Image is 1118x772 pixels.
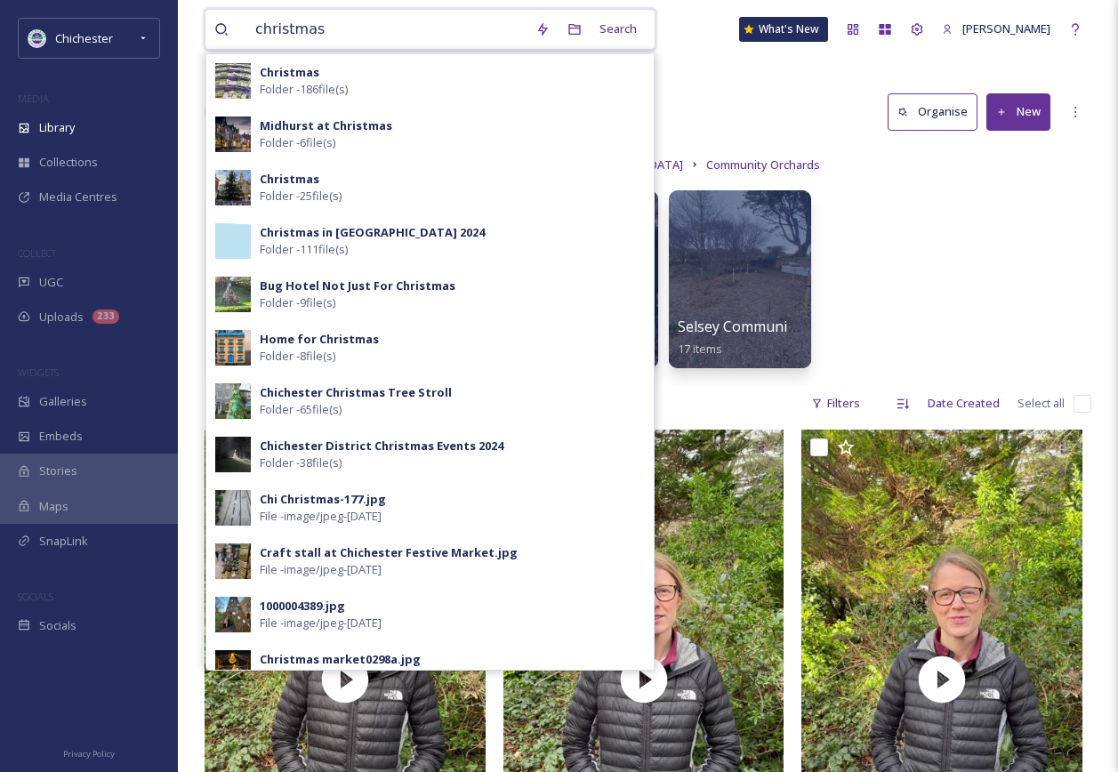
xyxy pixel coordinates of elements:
[260,241,348,258] span: Folder - 111 file(s)
[260,438,503,454] strong: Chichester District Christmas Events 2024
[18,246,56,260] span: COLLECT
[260,294,335,311] span: Folder - 9 file(s)
[1017,395,1065,412] span: Select all
[215,597,251,632] img: 5d8ed9fe-00e1-43d2-8517-4e306ec41edc.jpg
[215,117,251,152] img: cdd56d85-bb85-4255-8698-34700ce7a32b.jpg
[246,10,527,49] input: Search your library
[39,393,87,410] span: Galleries
[260,331,379,347] strong: Home for Christmas
[39,617,76,634] span: Socials
[215,490,251,526] img: dd9b7864-ca17-40a6-87a4-5ed7243fa71d.jpg
[678,318,997,357] a: Selsey Community Forum, [GEOGRAPHIC_DATA]17 items
[260,117,392,133] strong: Midhurst at Christmas
[962,20,1050,36] span: [PERSON_NAME]
[260,171,319,187] strong: Christmas
[18,366,59,379] span: WIDGETS
[260,454,342,471] span: Folder - 38 file(s)
[591,12,646,46] div: Search
[63,748,115,760] span: Privacy Policy
[706,154,820,175] a: Community Orchards
[260,668,382,685] span: File - image/jpeg - [DATE]
[802,386,869,421] div: Filters
[39,428,83,445] span: Embeds
[260,134,335,151] span: Folder - 6 file(s)
[39,154,98,171] span: Collections
[260,401,342,418] span: Folder - 65 file(s)
[260,544,518,561] div: Craft stall at Chichester Festive Market.jpg
[260,277,455,294] strong: Bug Hotel Not Just For Christmas
[260,188,342,205] span: Folder - 25 file(s)
[678,317,997,336] span: Selsey Community Forum, [GEOGRAPHIC_DATA]
[260,615,382,631] span: File - image/jpeg - [DATE]
[215,63,251,99] img: 060667-8796.jpg
[55,30,113,46] span: Chichester
[39,498,68,515] span: Maps
[39,309,84,326] span: Uploads
[260,384,452,400] strong: Chichester Christmas Tree Stroll
[215,543,251,579] img: 995f716e-f883-41d8-8e28-165b9e157036.jpg
[933,12,1059,46] a: [PERSON_NAME]
[205,395,240,412] span: 17 file s
[39,462,77,479] span: Stories
[739,17,828,42] a: What's New
[39,119,75,136] span: Library
[39,533,88,550] span: SnapLink
[260,64,319,80] strong: Christmas
[260,491,386,508] div: Chi Christmas-177.jpg
[986,93,1050,130] button: New
[39,274,63,291] span: UGC
[18,92,49,105] span: MEDIA
[215,330,251,366] img: c77c6251-56da-42af-a273-5ddb8fb2150f.jpg
[260,508,382,525] span: File - image/jpeg - [DATE]
[39,189,117,205] span: Media Centres
[215,437,251,472] img: 1025a7a8-c59d-47a6-b17e-f60168d3d6d7.jpg
[63,742,115,763] a: Privacy Policy
[215,170,251,205] img: marceh80_-17842214798901229-0.jpg
[260,81,348,98] span: Folder - 186 file(s)
[18,590,53,603] span: SOCIALS
[888,93,977,130] button: Organise
[215,383,251,419] img: b19d5517-dba8-42c7-bdfa-1cfc60067ce1.jpg
[260,598,345,615] div: 1000004389.jpg
[260,561,382,578] span: File - image/jpeg - [DATE]
[260,651,421,668] div: Christmas market0298a.jpg
[215,277,251,312] img: a182eb52-a81f-42f1-9c1a-12a50c759e64.jpg
[215,223,251,259] img: eb92dd10-f650-4f76-93d0-c3e1f55dc850.jpg
[260,224,485,240] strong: Christmas in [GEOGRAPHIC_DATA] 2024
[678,341,722,357] span: 17 items
[919,386,1009,421] div: Date Created
[28,29,46,47] img: Logo_of_Chichester_District_Council.png
[92,310,119,324] div: 233
[260,348,335,365] span: Folder - 8 file(s)
[706,157,820,173] span: Community Orchards
[215,650,251,686] img: Christmas%2520market0298a.jpg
